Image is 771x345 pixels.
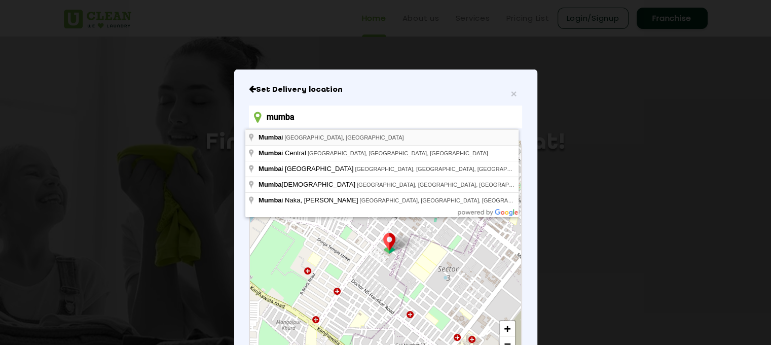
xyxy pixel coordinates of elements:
[249,85,522,95] h6: Close
[249,106,522,128] input: Enter location
[259,181,357,188] span: [DEMOGRAPHIC_DATA]
[259,133,282,141] span: Mumba
[259,149,282,157] span: Mumba
[259,181,282,188] span: Mumba
[500,321,515,336] a: Zoom in
[510,88,517,99] span: ×
[259,165,355,172] span: i [GEOGRAPHIC_DATA]
[259,149,308,157] span: i Central
[357,182,659,188] span: [GEOGRAPHIC_DATA], [GEOGRAPHIC_DATA], [GEOGRAPHIC_DATA], [GEOGRAPHIC_DATA], [GEOGRAPHIC_DATA]
[510,88,517,99] button: Close
[259,165,282,172] span: Mumba
[355,166,596,172] span: [GEOGRAPHIC_DATA], [GEOGRAPHIC_DATA], [GEOGRAPHIC_DATA], [GEOGRAPHIC_DATA]
[259,196,282,204] span: Mumba
[259,196,360,204] span: i Naka, [PERSON_NAME]
[360,197,540,203] span: [GEOGRAPHIC_DATA], [GEOGRAPHIC_DATA], [GEOGRAPHIC_DATA]
[284,134,403,141] span: [GEOGRAPHIC_DATA], [GEOGRAPHIC_DATA]
[308,150,488,156] span: [GEOGRAPHIC_DATA], [GEOGRAPHIC_DATA], [GEOGRAPHIC_DATA]
[259,133,284,141] span: i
